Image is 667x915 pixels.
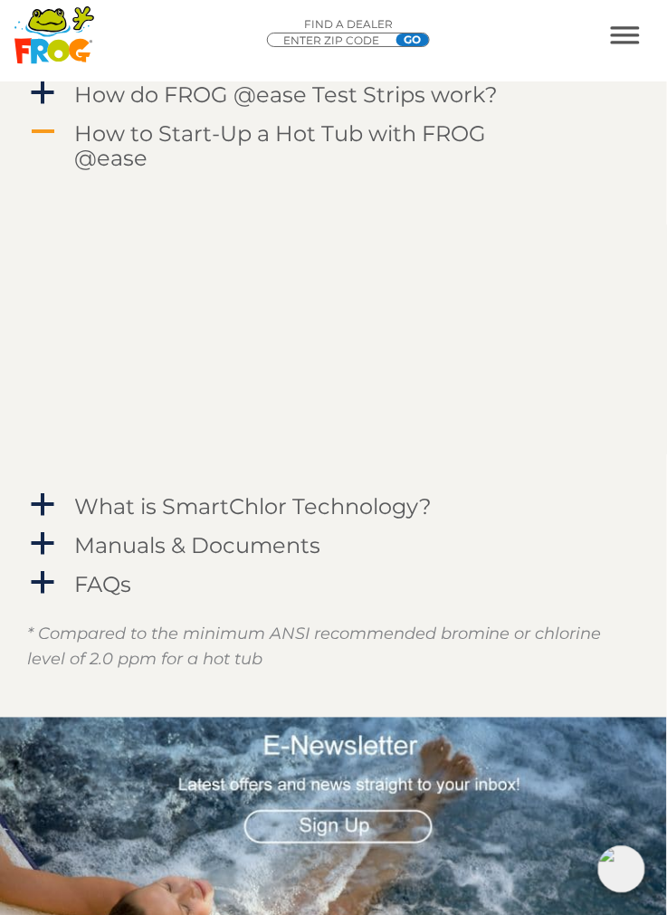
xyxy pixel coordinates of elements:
[74,534,320,558] h4: Manuals & Documents
[94,184,601,469] iframe: How to Start Up Your Hot Tub with FROG® @ease®
[611,26,640,43] button: MENU
[281,33,390,48] input: Zip Code Form
[29,570,56,597] span: a
[27,117,640,175] a: A How to Start-Up a Hot Tub with FROG @ease
[598,846,645,893] img: openIcon
[74,82,498,107] h4: How do FROG @ease Test Strips work?
[396,33,429,46] input: GO
[29,531,56,558] span: a
[74,495,432,519] h4: What is SmartChlor Technology?
[27,624,602,670] em: * Compared to the minimum ANSI recommended bromine or chlorine level of 2.0 ppm for a hot tub
[29,492,56,519] span: a
[27,568,640,602] a: a FAQs
[27,78,640,111] a: a How do FROG @ease Test Strips work?
[29,119,56,146] span: A
[267,16,430,33] p: Find A Dealer
[74,121,556,170] h4: How to Start-Up a Hot Tub with FROG @ease
[74,573,131,597] h4: FAQs
[29,80,56,107] span: a
[27,491,640,524] a: a What is SmartChlor Technology?
[27,529,640,563] a: a Manuals & Documents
